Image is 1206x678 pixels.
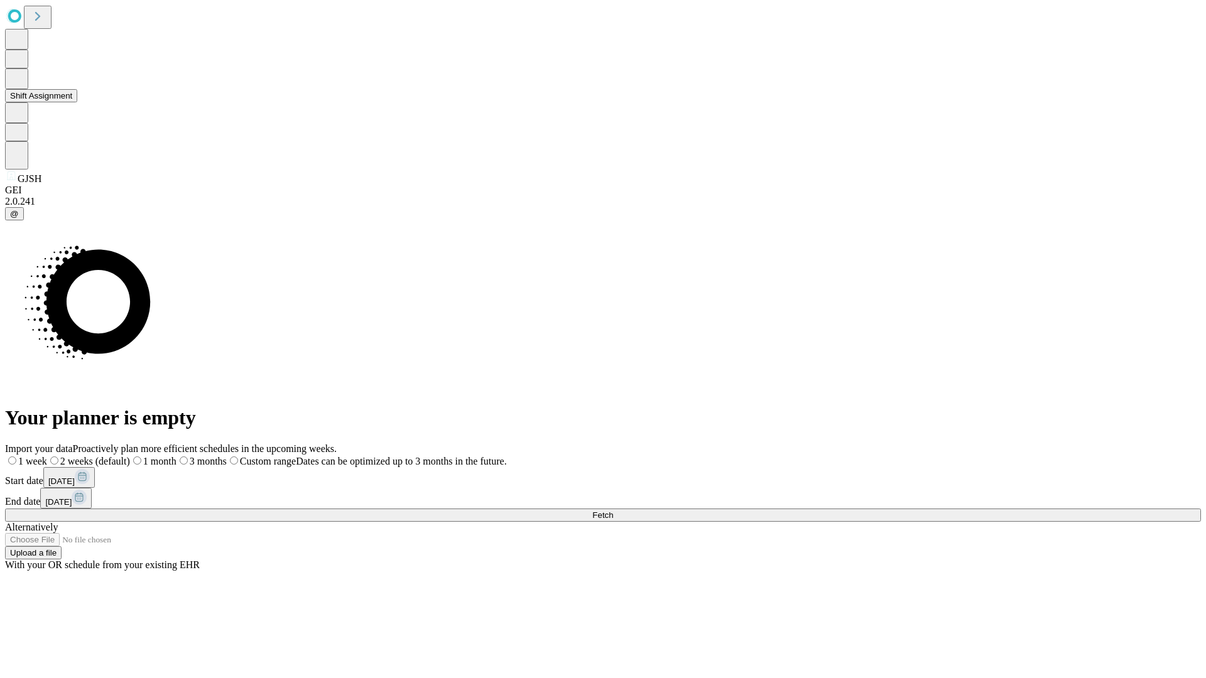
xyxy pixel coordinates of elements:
[5,207,24,220] button: @
[5,196,1201,207] div: 2.0.241
[48,476,75,486] span: [DATE]
[143,456,177,466] span: 1 month
[296,456,506,466] span: Dates can be optimized up to 3 months in the future.
[8,456,16,465] input: 1 week
[133,456,141,465] input: 1 month
[60,456,130,466] span: 2 weeks (default)
[180,456,188,465] input: 3 months
[5,467,1201,488] div: Start date
[230,456,238,465] input: Custom rangeDates can be optimized up to 3 months in the future.
[18,456,47,466] span: 1 week
[45,497,72,507] span: [DATE]
[5,546,62,559] button: Upload a file
[240,456,296,466] span: Custom range
[18,173,41,184] span: GJSH
[43,467,95,488] button: [DATE]
[40,488,92,508] button: [DATE]
[5,522,58,532] span: Alternatively
[10,209,19,218] span: @
[5,508,1201,522] button: Fetch
[73,443,337,454] span: Proactively plan more efficient schedules in the upcoming weeks.
[5,488,1201,508] div: End date
[50,456,58,465] input: 2 weeks (default)
[5,559,200,570] span: With your OR schedule from your existing EHR
[5,185,1201,196] div: GEI
[592,510,613,520] span: Fetch
[5,89,77,102] button: Shift Assignment
[5,443,73,454] span: Import your data
[190,456,227,466] span: 3 months
[5,406,1201,429] h1: Your planner is empty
